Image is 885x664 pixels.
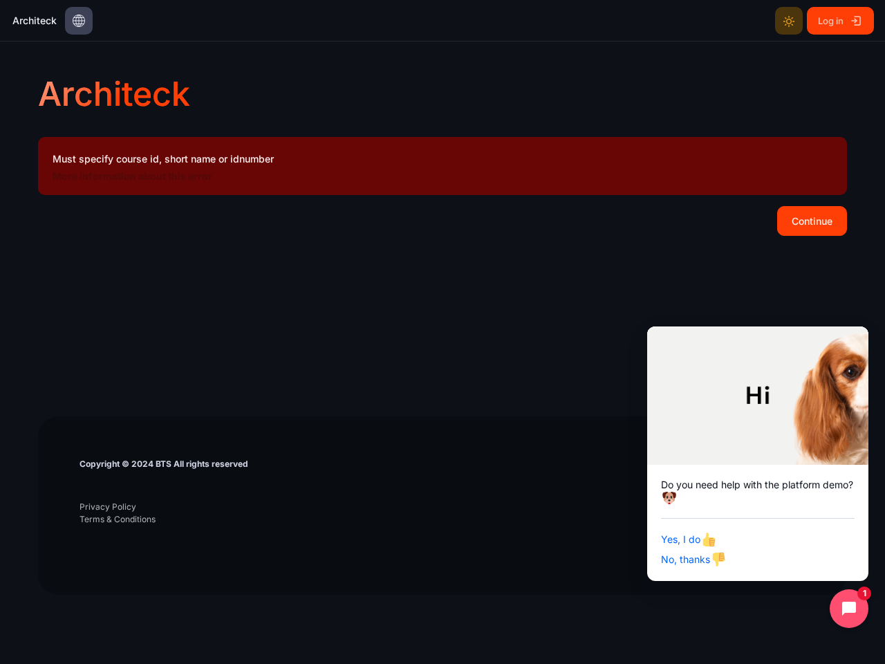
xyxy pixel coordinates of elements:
[818,8,844,33] span: Log in
[807,7,874,35] a: Log in
[7,13,57,28] a: Architeck
[80,501,136,512] a: Privacy Policy
[53,151,832,166] p: Must specify course id, short name or idnumber
[80,459,248,469] strong: Copyright © 2024 BTS All rights reserved
[777,206,847,235] button: Continue
[80,514,156,524] a: Terms & Conditions
[12,13,57,28] span: Architeck
[65,7,93,35] button: Languages
[38,73,190,116] h1: Architeck
[776,6,801,35] div: Light Mode
[775,7,803,35] button: Light Mode Dark Mode
[53,170,212,182] a: More information about this error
